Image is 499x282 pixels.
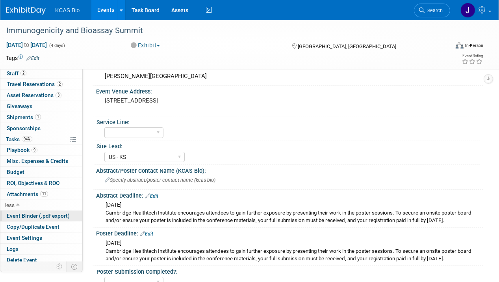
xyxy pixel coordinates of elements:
[7,246,19,252] span: Logs
[7,180,59,186] span: ROI, Objectives & ROO
[96,165,483,175] div: Abstract/Poster Contact Name (KCAS Bio):
[414,4,450,17] a: Search
[7,92,61,98] span: Asset Reservations
[56,92,61,98] span: 3
[0,200,82,211] a: less
[6,54,39,62] td: Tags
[20,70,26,76] span: 2
[7,235,42,241] span: Event Settings
[6,7,46,15] img: ExhibitDay
[96,116,480,126] div: Service Line:
[0,156,82,166] a: Misc. Expenses & Credits
[7,169,24,175] span: Budget
[0,123,82,134] a: Sponsorships
[55,7,80,13] span: KCAS Bio
[48,43,65,48] span: (4 days)
[7,81,63,87] span: Travel Reservations
[0,112,82,123] a: Shipments1
[35,114,41,120] span: 1
[7,224,59,230] span: Copy/Duplicate Event
[7,125,41,131] span: Sponsorships
[96,190,483,200] div: Abstract Deadline:
[7,257,37,263] span: Delete Event
[7,114,41,120] span: Shipments
[465,43,483,49] div: In-Person
[5,202,15,208] span: less
[7,103,32,109] span: Giveaways
[425,7,443,13] span: Search
[0,255,82,265] a: Delete Event
[102,70,477,82] div: [PERSON_NAME][GEOGRAPHIC_DATA]
[105,177,215,183] span: Specify abstract/poster contact name (kcas bio)
[0,189,82,200] a: Attachments11
[7,70,26,77] span: Staff
[106,202,122,208] span: [DATE]
[0,101,82,112] a: Giveaways
[0,222,82,232] a: Copy/Duplicate Event
[23,42,30,48] span: to
[57,81,63,87] span: 2
[7,158,68,164] span: Misc. Expenses & Credits
[106,209,477,224] div: Cambridge Healthtech Institute encourages attendees to gain further exposure by presenting their ...
[67,261,83,272] td: Toggle Event Tabs
[140,231,153,237] a: Edit
[106,248,477,263] div: Cambridge Healthtech Institute encourages attendees to gain further exposure by presenting their ...
[26,56,39,61] a: Edit
[40,191,48,197] span: 11
[128,41,163,50] button: Exhibit
[0,244,82,254] a: Logs
[456,42,464,49] img: Format-Inperson.png
[460,3,475,18] img: Jocelyn King
[7,213,70,219] span: Event Binder (.pdf export)
[0,68,82,79] a: Staff2
[7,191,48,197] span: Attachments
[4,24,443,38] div: Immunogenicity and Bioassay Summit
[6,136,32,142] span: Tasks
[0,211,82,221] a: Event Binder (.pdf export)
[32,147,37,153] span: 9
[96,228,483,238] div: Poster Deadline:
[22,136,32,142] span: 94%
[53,261,67,272] td: Personalize Event Tab Strip
[105,97,249,104] pre: [STREET_ADDRESS]
[0,178,82,189] a: ROI, Objectives & ROO
[96,86,483,95] div: Event Venue Address:
[0,167,82,177] a: Budget
[106,240,122,246] span: [DATE]
[0,145,82,155] a: Playbook9
[145,193,158,199] a: Edit
[0,79,82,90] a: Travel Reservations2
[0,233,82,243] a: Event Settings
[6,41,47,49] span: [DATE] [DATE]
[298,43,397,49] span: [GEOGRAPHIC_DATA], [GEOGRAPHIC_DATA]
[7,147,37,153] span: Playbook
[96,266,480,276] div: Poster Submission Completed?:
[96,140,480,150] div: Site Lead:
[0,134,82,145] a: Tasks94%
[462,54,483,58] div: Event Rating
[0,90,82,101] a: Asset Reservations3
[414,41,483,53] div: Event Format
